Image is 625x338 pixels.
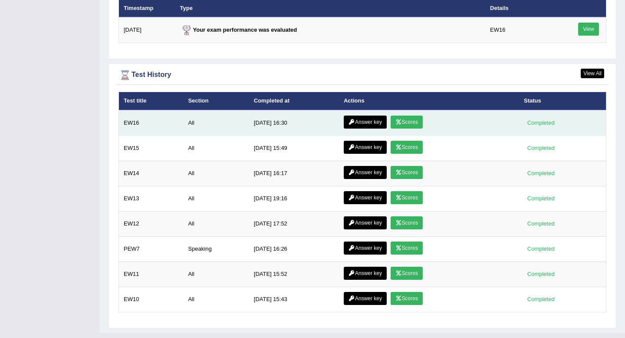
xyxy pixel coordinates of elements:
td: All [183,287,249,312]
a: Scores [391,116,423,129]
td: EW16 [119,110,184,136]
div: Completed [524,244,558,253]
td: [DATE] 15:43 [249,287,339,312]
td: All [183,262,249,287]
td: [DATE] 19:16 [249,186,339,211]
div: Completed [524,219,558,228]
th: Section [183,92,249,110]
td: [DATE] 15:52 [249,262,339,287]
a: Answer key [344,191,387,204]
td: All [183,186,249,211]
td: PEW7 [119,236,184,262]
td: EW13 [119,186,184,211]
td: EW11 [119,262,184,287]
th: Status [519,92,606,110]
td: [DATE] 17:52 [249,211,339,236]
th: Test title [119,92,184,110]
div: Completed [524,169,558,178]
a: View [578,23,599,36]
a: Scores [391,216,423,229]
td: EW15 [119,136,184,161]
a: Scores [391,166,423,179]
a: Answer key [344,216,387,229]
a: View All [581,69,604,78]
td: All [183,136,249,161]
th: Completed at [249,92,339,110]
div: Test History [118,69,606,82]
a: Answer key [344,292,387,305]
strong: Your exam performance was evaluated [180,27,297,33]
div: Completed [524,118,558,127]
div: Completed [524,295,558,304]
th: Actions [339,92,519,110]
a: Answer key [344,242,387,255]
a: Answer key [344,166,387,179]
td: EW10 [119,287,184,312]
td: All [183,161,249,186]
td: EW14 [119,161,184,186]
a: Scores [391,242,423,255]
td: All [183,211,249,236]
td: Speaking [183,236,249,262]
td: EW12 [119,211,184,236]
td: [DATE] 16:17 [249,161,339,186]
a: Answer key [344,116,387,129]
a: Scores [391,141,423,154]
div: Completed [524,143,558,152]
a: Scores [391,292,423,305]
a: Answer key [344,267,387,280]
td: [DATE] 16:30 [249,110,339,136]
td: [DATE] 16:26 [249,236,339,262]
td: EW16 [485,17,554,43]
td: [DATE] [119,17,175,43]
td: [DATE] 15:49 [249,136,339,161]
a: Answer key [344,141,387,154]
a: Scores [391,267,423,280]
div: Completed [524,269,558,278]
a: Scores [391,191,423,204]
td: All [183,110,249,136]
div: Completed [524,194,558,203]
